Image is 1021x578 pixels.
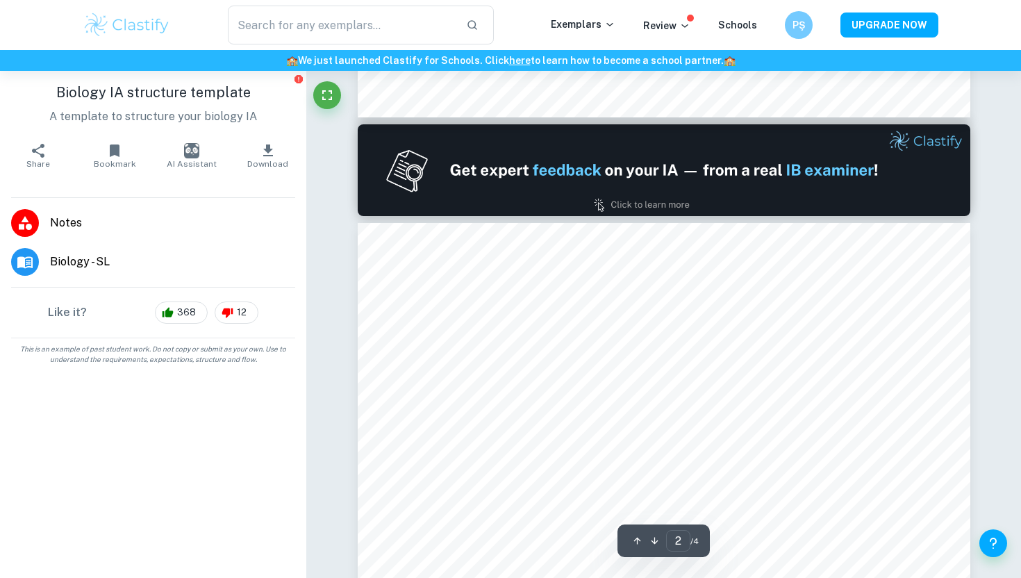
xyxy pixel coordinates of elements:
[840,13,938,38] button: UPGRADE NOW
[230,136,306,175] button: Download
[358,124,970,216] img: Ad
[94,159,136,169] span: Bookmark
[184,143,199,158] img: AI Assistant
[551,17,615,32] p: Exemplars
[26,159,50,169] span: Share
[785,11,813,39] button: PŞ
[153,136,230,175] button: AI Assistant
[791,17,807,33] h6: PŞ
[167,159,217,169] span: AI Assistant
[11,82,295,103] h1: Biology IA structure template
[643,18,690,33] p: Review
[247,159,288,169] span: Download
[50,254,295,270] span: Biology - SL
[169,306,204,320] span: 368
[11,108,295,125] p: A template to structure your biology IA
[3,53,1018,68] h6: We just launched Clastify for Schools. Click to learn how to become a school partner.
[48,304,87,321] h6: Like it?
[293,74,304,84] button: Report issue
[979,529,1007,557] button: Help and Feedback
[6,344,301,365] span: This is an example of past student work. Do not copy or submit as your own. Use to understand the...
[509,55,531,66] a: here
[718,19,757,31] a: Schools
[155,302,208,324] div: 368
[690,535,699,547] span: / 4
[724,55,736,66] span: 🏫
[215,302,258,324] div: 12
[50,215,295,231] span: Notes
[286,55,298,66] span: 🏫
[313,81,341,109] button: Fullscreen
[83,11,171,39] img: Clastify logo
[76,136,153,175] button: Bookmark
[228,6,455,44] input: Search for any exemplars...
[229,306,254,320] span: 12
